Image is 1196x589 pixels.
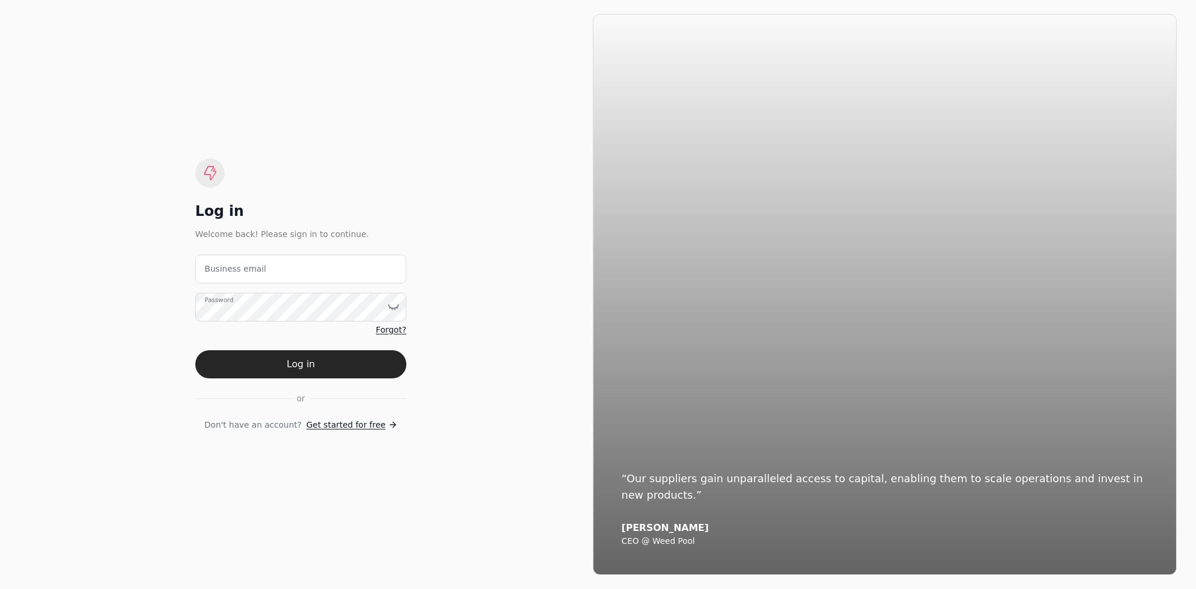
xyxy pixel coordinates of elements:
[621,536,1148,547] div: CEO @ Weed Pool
[205,263,266,275] label: Business email
[306,419,385,431] span: Get started for free
[376,324,406,336] a: Forgot?
[621,470,1148,503] div: “Our suppliers gain unparalleled access to capital, enabling them to scale operations and invest ...
[195,350,406,378] button: Log in
[205,419,302,431] span: Don't have an account?
[195,228,406,241] div: Welcome back! Please sign in to continue.
[621,522,1148,534] div: [PERSON_NAME]
[297,392,305,405] span: or
[205,295,233,304] label: Password
[195,202,406,221] div: Log in
[306,419,397,431] a: Get started for free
